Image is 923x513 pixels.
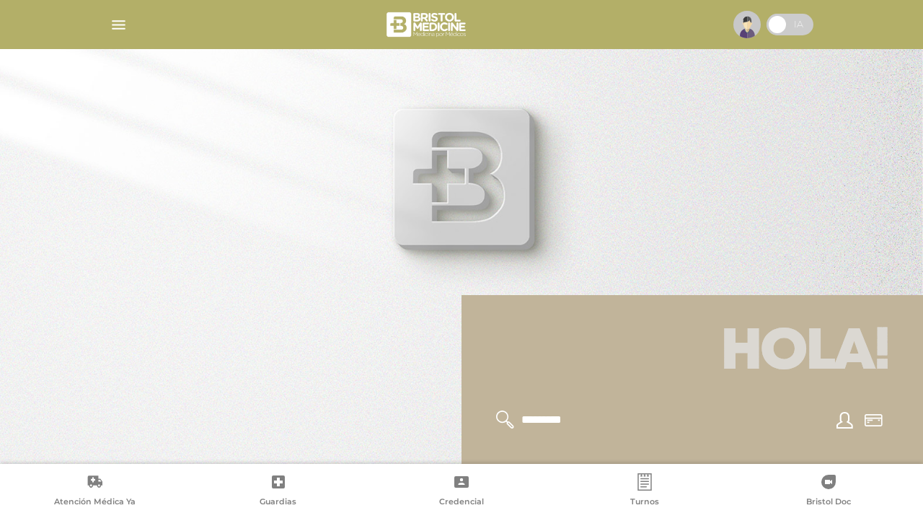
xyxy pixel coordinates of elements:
[54,496,136,509] span: Atención Médica Ya
[260,496,296,509] span: Guardias
[3,473,186,510] a: Atención Médica Ya
[630,496,659,509] span: Turnos
[110,16,128,34] img: Cober_menu-lines-white.svg
[439,496,484,509] span: Credencial
[370,473,553,510] a: Credencial
[806,496,851,509] span: Bristol Doc
[737,473,920,510] a: Bristol Doc
[553,473,736,510] a: Turnos
[479,312,906,393] h1: Hola!
[186,473,369,510] a: Guardias
[733,11,761,38] img: profile-placeholder.svg
[384,7,470,42] img: bristol-medicine-blanco.png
